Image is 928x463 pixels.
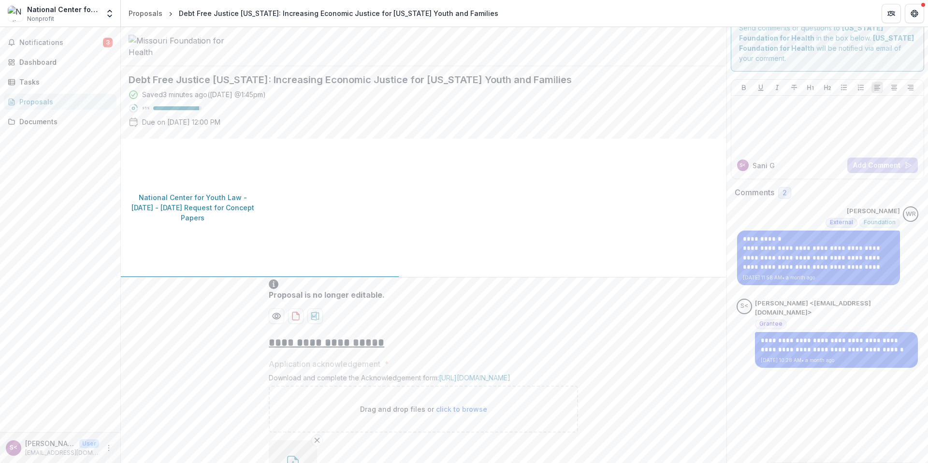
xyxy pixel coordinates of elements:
p: [PERSON_NAME] <[EMAIL_ADDRESS][DOMAIN_NAME]> [25,438,75,449]
button: Partners [882,4,901,23]
div: Proposal is no longer editable. [269,289,574,301]
p: [DATE] 11:58 AM • a month ago [743,274,894,281]
a: Proposals [125,6,166,20]
div: Proposals [129,8,162,18]
div: Debt Free Justice [US_STATE]: Increasing Economic Justice for [US_STATE] Youth and Families [179,8,498,18]
span: click to browse [436,405,487,413]
button: Align Center [888,82,900,93]
p: [DATE] 10:28 AM • a month ago [761,357,912,364]
button: Strike [788,82,800,93]
span: External [830,219,853,226]
p: [PERSON_NAME] <[EMAIL_ADDRESS][DOMAIN_NAME]> [755,299,919,318]
div: Wendy Rohrbach [906,211,916,217]
div: Proposals [19,97,109,107]
button: Heading 2 [822,82,833,93]
div: Sani Ghahremanians <sghahremanians@youthlaw.org> [740,303,748,309]
span: Notifications [19,39,103,47]
p: Application acknowledgement [269,358,380,370]
p: User [79,439,99,448]
img: Missouri Foundation for Health [129,35,225,58]
a: [URL][DOMAIN_NAME] [439,374,510,382]
p: Drag and drop files or [360,404,487,414]
h2: Comments [735,188,774,197]
a: Documents [4,114,116,130]
h2: Debt Free Justice [US_STATE]: Increasing Economic Justice for [US_STATE] Youth and Families [129,74,703,86]
button: Heading 1 [805,82,816,93]
button: Italicize [771,82,783,93]
span: 3 [103,38,113,47]
button: download-proposal [288,308,304,324]
button: Align Right [905,82,916,93]
button: Notifications3 [4,35,116,50]
p: 95 % [142,105,149,112]
p: Sani G [753,160,775,171]
div: Dashboard [19,57,109,67]
a: Proposals [4,94,116,110]
p: [PERSON_NAME] [847,206,900,216]
p: Due on [DATE] 12:00 PM [142,117,220,127]
span: Nonprofit [27,14,54,23]
button: Align Left [871,82,883,93]
a: Dashboard [4,54,116,70]
div: Saved 3 minutes ago ( [DATE] @ 1:45pm ) [142,89,266,100]
div: National Center for Youth Law [27,4,99,14]
span: Grantee [759,320,783,327]
p: [EMAIL_ADDRESS][DOMAIN_NAME] [25,449,99,457]
button: download-proposal [307,308,323,324]
button: Bullet List [838,82,850,93]
p: National Center for Youth Law - [DATE] - [DATE] Request for Concept Papers [129,192,257,223]
span: 2 [783,189,787,197]
div: Sani Ghahremanians <sghahremanians@youthlaw.org> [739,163,746,168]
button: Get Help [905,4,924,23]
div: Download and complete the Acknowledgement form: [269,374,578,386]
div: Tasks [19,77,109,87]
button: More [103,442,115,454]
button: Ordered List [855,82,867,93]
nav: breadcrumb [125,6,502,20]
button: Open entity switcher [103,4,116,23]
button: Add Comment [847,158,918,173]
img: National Center for Youth Law [8,6,23,21]
button: Preview 8d5fc2e2-b7cb-45bd-b964-41c2f088b3fe-0.pdf [269,308,284,324]
a: Tasks [4,74,116,90]
div: Sani Ghahremanians <sghahremanians@youthlaw.org> [10,445,17,451]
button: Bold [738,82,750,93]
div: Documents [19,116,109,127]
button: Remove File [311,434,323,446]
span: Foundation [864,219,896,226]
div: Send comments or questions to in the box below. will be notified via email of your comment. [731,14,925,72]
button: Underline [755,82,767,93]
